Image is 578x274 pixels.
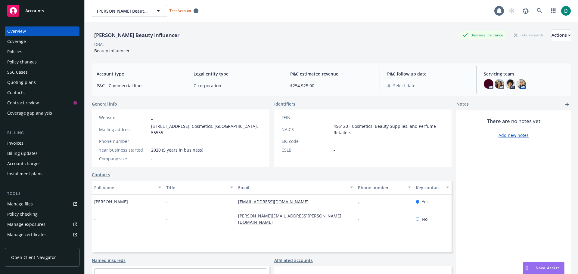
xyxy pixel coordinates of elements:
[523,262,564,274] button: Nova Assist
[358,216,364,222] a: -
[356,180,413,195] button: Phone number
[194,82,276,89] span: C-corporation
[416,184,443,191] div: Key contact
[5,149,79,158] a: Billing updates
[499,132,529,138] a: Add new notes
[484,71,566,77] span: Servicing team
[5,47,79,57] a: Policies
[5,240,79,250] a: Manage claims
[5,108,79,118] a: Coverage gap analysis
[5,230,79,239] a: Manage certificates
[92,171,110,178] a: Contacts
[236,180,356,195] button: Email
[7,220,45,229] div: Manage exposures
[290,71,372,77] span: P&C estimated revenue
[238,184,346,191] div: Email
[7,37,26,46] div: Coverage
[166,216,168,222] span: -
[536,265,559,270] span: Nova Assist
[7,57,37,67] div: Policy changes
[92,31,182,39] div: [PERSON_NAME] Beauty Influencer
[495,79,504,89] img: photo
[5,67,79,77] a: SSC Cases
[7,78,36,87] div: Quoting plans
[7,138,23,148] div: Invoices
[166,199,168,205] span: -
[281,114,331,121] div: FEIN
[94,41,105,48] div: DBA: -
[5,199,79,209] a: Manage files
[5,209,79,219] a: Policy checking
[281,138,331,144] div: SIC code
[94,184,155,191] div: Full name
[413,180,452,195] button: Key contact
[334,147,335,153] span: -
[11,254,56,260] span: Open Client Navigator
[7,108,52,118] div: Coverage gap analysis
[99,138,149,144] div: Phone number
[5,191,79,197] div: Tools
[194,71,276,77] span: Legal entity type
[523,262,531,274] div: Drag to move
[7,98,39,108] div: Contract review
[238,199,313,205] a: [EMAIL_ADDRESS][DOMAIN_NAME]
[422,216,427,222] span: No
[334,114,335,121] span: -
[25,8,44,13] span: Accounts
[151,138,153,144] span: -
[7,199,33,209] div: Manage files
[5,138,79,148] a: Invoices
[484,79,493,89] img: photo
[487,118,540,125] span: There are no notes yet
[151,123,262,136] span: [STREET_ADDRESS], Cosmetics, [GEOGRAPHIC_DATA], 55555
[97,82,179,89] span: P&C - Commercial lines
[5,2,79,19] a: Accounts
[274,257,313,263] a: Affiliated accounts
[99,114,149,121] div: Website
[99,155,149,162] div: Company size
[164,180,236,195] button: Title
[511,31,547,39] div: Total Rewards
[506,5,518,17] a: Start snowing
[290,82,372,89] span: $254,925.00
[97,8,149,14] span: [PERSON_NAME] Beauty Influencer
[167,8,201,14] span: Test Account
[5,26,79,36] a: Overview
[99,147,149,153] div: Year business started
[7,169,42,179] div: Installment plans
[334,138,335,144] span: -
[281,147,331,153] div: CSLB
[7,26,26,36] div: Overview
[166,184,227,191] div: Title
[358,199,364,205] a: -
[5,98,79,108] a: Contract review
[5,78,79,87] a: Quoting plans
[5,220,79,229] a: Manage exposures
[92,257,126,263] a: Named insureds
[5,169,79,179] a: Installment plans
[5,88,79,97] a: Contacts
[422,199,429,205] span: Yes
[94,216,96,222] span: -
[7,230,47,239] div: Manage certificates
[520,5,532,17] a: Report a Bug
[505,79,515,89] img: photo
[7,159,41,168] div: Account charges
[5,159,79,168] a: Account charges
[92,5,167,17] button: [PERSON_NAME] Beauty Influencer
[169,8,191,13] span: Test Account
[7,209,38,219] div: Policy checking
[7,47,22,57] div: Policies
[92,101,117,107] span: General info
[561,6,571,16] img: photo
[387,71,469,77] span: P&C follow up date
[238,213,341,225] a: [PERSON_NAME][EMAIL_ADDRESS][PERSON_NAME][DOMAIN_NAME]
[460,31,506,39] div: Business Insurance
[5,57,79,67] a: Policy changes
[94,48,130,54] span: Beauty Influencer
[456,101,469,108] span: Notes
[7,67,28,77] div: SSC Cases
[151,115,153,120] a: -
[552,29,571,41] div: Actions
[552,29,571,41] button: Actions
